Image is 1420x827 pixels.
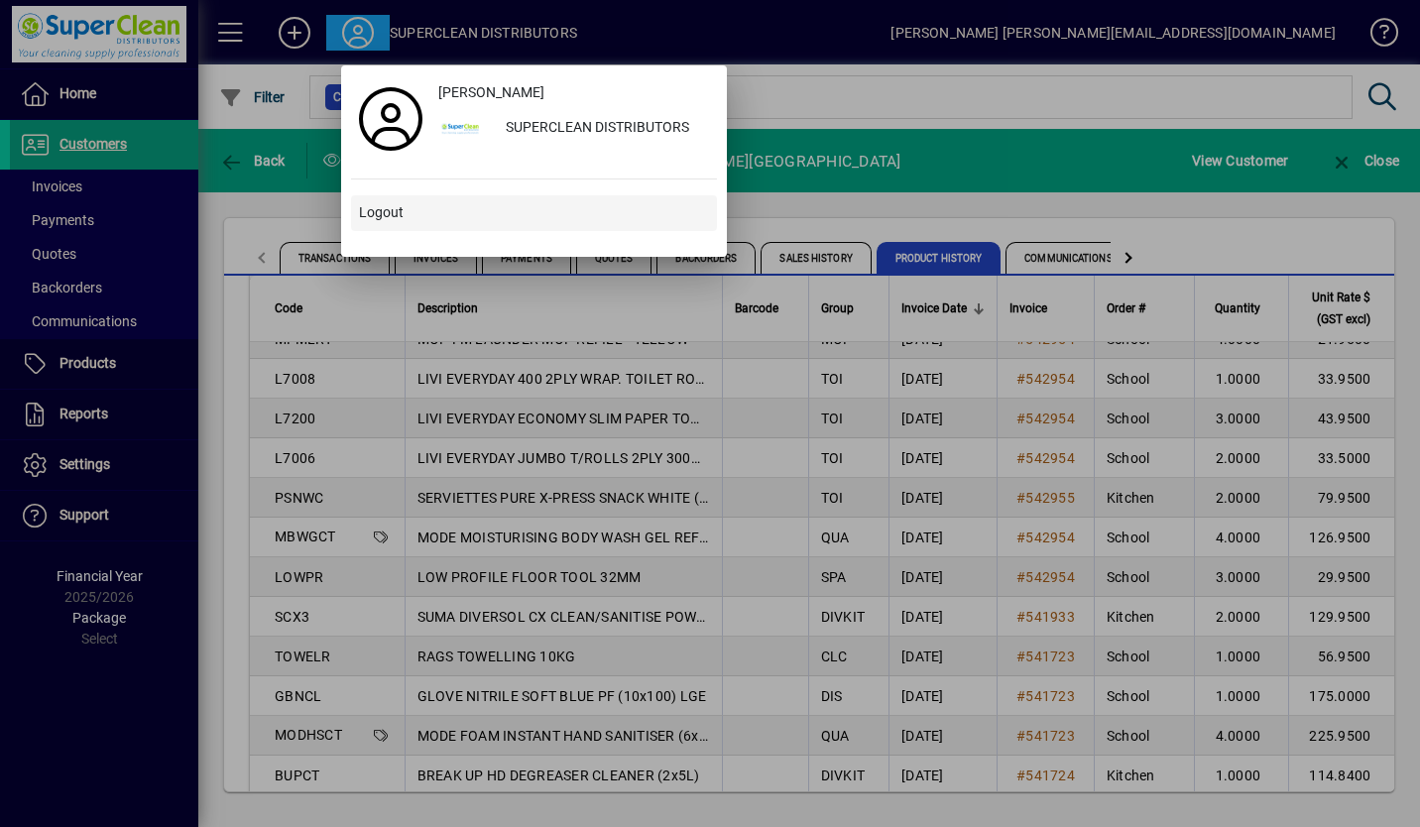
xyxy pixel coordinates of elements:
[351,101,430,137] a: Profile
[490,111,717,147] div: SUPERCLEAN DISTRIBUTORS
[430,75,717,111] a: [PERSON_NAME]
[351,195,717,231] button: Logout
[359,202,404,223] span: Logout
[430,111,717,147] button: SUPERCLEAN DISTRIBUTORS
[438,82,544,103] span: [PERSON_NAME]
